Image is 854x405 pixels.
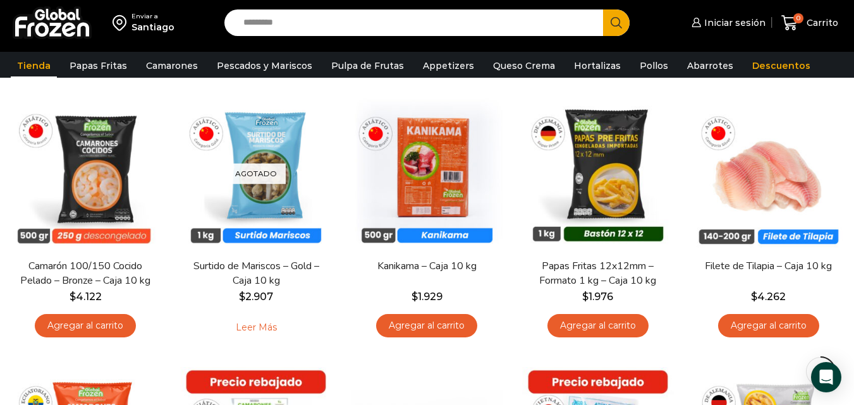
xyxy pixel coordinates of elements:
a: Surtido de Mariscos – Gold – Caja 10 kg [188,259,324,288]
span: 0 [793,13,803,23]
span: $ [70,291,76,303]
a: Pulpa de Frutas [325,54,410,78]
span: $ [412,291,418,303]
div: Santiago [131,21,174,33]
a: Agregar al carrito: “Filete de Tilapia - Caja 10 kg” [718,314,819,337]
a: Kanikama – Caja 10 kg [358,259,495,274]
div: Open Intercom Messenger [811,362,841,392]
a: Descuentos [746,54,817,78]
a: Agregar al carrito: “Kanikama – Caja 10 kg” [376,314,477,337]
a: Tienda [11,54,57,78]
a: Appetizers [417,54,480,78]
span: Vista Rápida [364,218,491,240]
bdi: 2.907 [239,291,273,303]
bdi: 4.262 [751,291,786,303]
div: Enviar a [131,12,174,21]
button: Search button [603,9,630,36]
span: $ [239,291,245,303]
span: Vista Rápida [535,218,661,240]
a: 0 Carrito [778,8,841,38]
a: Camarones [140,54,204,78]
a: Pollos [633,54,674,78]
bdi: 1.976 [582,291,613,303]
a: Papas Fritas [63,54,133,78]
span: Vista Rápida [193,218,319,240]
p: Agotado [226,163,286,184]
a: Leé más sobre “Surtido de Mariscos - Gold - Caja 10 kg” [216,314,296,341]
a: Camarón 100/150 Cocido Pelado – Bronze – Caja 10 kg [17,259,154,288]
a: Agregar al carrito: “Camarón 100/150 Cocido Pelado - Bronze - Caja 10 kg” [35,314,136,337]
a: Pescados y Mariscos [210,54,319,78]
bdi: 1.929 [412,291,442,303]
a: Filete de Tilapia – Caja 10 kg [700,259,837,274]
span: Vista Rápida [705,218,832,240]
a: Hortalizas [568,54,627,78]
bdi: 4.122 [70,291,102,303]
a: Iniciar sesión [688,10,766,35]
a: Abarrotes [681,54,740,78]
img: address-field-icon.svg [113,12,131,33]
span: $ [751,291,757,303]
span: Iniciar sesión [701,16,766,29]
a: Papas Fritas 12x12mm – Formato 1 kg – Caja 10 kg [530,259,666,288]
span: Vista Rápida [22,218,149,240]
a: Queso Crema [487,54,561,78]
span: Carrito [803,16,838,29]
a: Agregar al carrito: “Papas Fritas 12x12mm - Formato 1 kg - Caja 10 kg” [547,314,649,337]
span: $ [582,291,589,303]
